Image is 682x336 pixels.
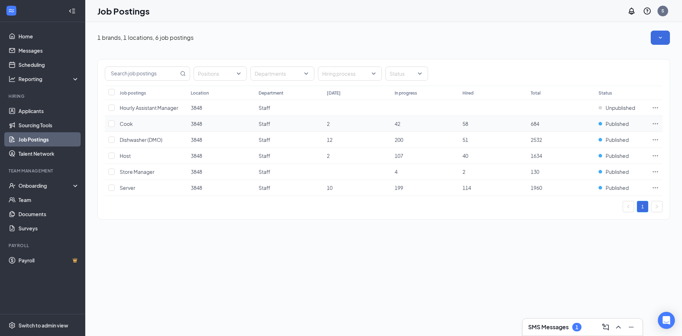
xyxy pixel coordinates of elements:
[623,201,634,212] li: Previous Page
[18,193,79,207] a: Team
[191,137,202,143] span: 3848
[652,168,659,175] svg: Ellipses
[18,132,79,146] a: Job Postings
[651,201,662,212] button: right
[9,242,78,249] div: Payroll
[601,323,610,331] svg: ComposeMessage
[18,253,79,267] a: PayrollCrown
[531,169,539,175] span: 130
[18,29,79,43] a: Home
[395,137,403,143] span: 200
[658,312,675,329] div: Open Intercom Messenger
[255,164,323,180] td: Staff
[462,153,468,159] span: 40
[191,169,202,175] span: 3848
[462,169,465,175] span: 2
[120,153,131,159] span: Host
[187,116,255,132] td: 3848
[259,169,270,175] span: Staff
[595,86,648,100] th: Status
[255,180,323,196] td: Staff
[9,75,16,82] svg: Analysis
[18,104,79,118] a: Applicants
[462,121,468,127] span: 58
[187,100,255,116] td: 3848
[395,121,400,127] span: 42
[191,90,209,96] div: Location
[191,153,202,159] span: 3848
[606,168,629,175] span: Published
[626,321,637,333] button: Minimize
[652,120,659,127] svg: Ellipses
[187,164,255,180] td: 3848
[606,136,629,143] span: Published
[18,146,79,161] a: Talent Network
[395,185,403,191] span: 199
[323,86,391,100] th: [DATE]
[531,185,542,191] span: 1960
[259,137,270,143] span: Staff
[187,180,255,196] td: 3848
[255,100,323,116] td: Staff
[97,34,194,42] p: 1 brands, 1 locations, 6 job postings
[255,148,323,164] td: Staff
[391,86,459,100] th: In progress
[600,321,611,333] button: ComposeMessage
[462,185,471,191] span: 114
[614,323,623,331] svg: ChevronUp
[259,90,283,96] div: Department
[655,204,659,209] span: right
[651,31,670,45] button: SmallChevronDown
[120,90,146,96] div: Job postings
[327,153,330,159] span: 2
[327,121,330,127] span: 2
[652,184,659,191] svg: Ellipses
[606,104,635,111] span: Unpublished
[105,67,179,80] input: Search job postings
[606,184,629,191] span: Published
[528,323,569,331] h3: SMS Messages
[395,169,397,175] span: 4
[9,182,16,189] svg: UserCheck
[327,137,332,143] span: 12
[531,121,539,127] span: 684
[191,105,202,111] span: 3848
[652,136,659,143] svg: Ellipses
[459,86,527,100] th: Hired
[652,104,659,111] svg: Ellipses
[187,148,255,164] td: 3848
[18,221,79,235] a: Surveys
[191,121,202,127] span: 3848
[606,152,629,159] span: Published
[531,153,542,159] span: 1634
[259,121,270,127] span: Staff
[191,185,202,191] span: 3848
[637,201,648,212] a: 1
[259,153,270,159] span: Staff
[9,168,78,174] div: Team Management
[8,7,15,14] svg: WorkstreamLogo
[18,207,79,221] a: Documents
[120,105,178,111] span: Hourly Assistant Manager
[259,105,270,111] span: Staff
[187,132,255,148] td: 3848
[613,321,624,333] button: ChevronUp
[661,8,664,14] div: S
[120,121,133,127] span: Cook
[9,322,16,329] svg: Settings
[180,71,186,76] svg: MagnifyingGlass
[627,7,636,15] svg: Notifications
[9,93,78,99] div: Hiring
[575,324,578,330] div: 1
[120,185,135,191] span: Server
[18,58,79,72] a: Scheduling
[626,204,630,209] span: left
[527,86,595,100] th: Total
[255,116,323,132] td: Staff
[627,323,635,331] svg: Minimize
[255,132,323,148] td: Staff
[623,201,634,212] button: left
[97,5,150,17] h1: Job Postings
[69,7,76,15] svg: Collapse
